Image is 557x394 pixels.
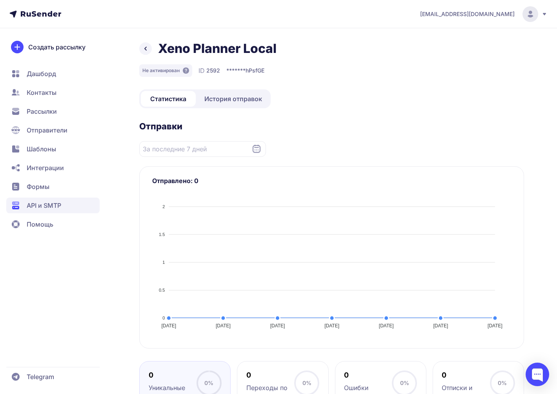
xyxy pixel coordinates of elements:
span: Шаблоны [27,144,56,154]
tspan: [DATE] [379,323,394,329]
tspan: [DATE] [161,323,176,329]
span: 2592 [206,67,220,74]
tspan: [DATE] [216,323,231,329]
div: 0 [246,370,294,380]
span: 0% [498,379,507,386]
h1: Xeno Planner Local [158,41,277,56]
span: Статистика [150,94,186,103]
tspan: 1 [162,260,165,265]
span: Рассылки [27,107,57,116]
span: Создать рассылку [28,42,86,52]
span: Формы [27,182,49,191]
span: Контакты [27,88,56,97]
span: API и SMTP [27,201,61,210]
tspan: [DATE] [324,323,339,329]
span: Telegram [27,372,54,381]
span: [EMAIL_ADDRESS][DOMAIN_NAME] [420,10,515,18]
a: Telegram [6,369,100,385]
span: 0% [400,379,409,386]
span: 0% [302,379,311,386]
div: 0 [344,370,392,380]
div: 0 [442,370,490,380]
h2: Отправки [139,121,524,132]
span: Помощь [27,220,53,229]
tspan: [DATE] [433,323,448,329]
tspan: 0 [162,316,165,320]
input: Datepicker input [139,141,266,157]
tspan: [DATE] [270,323,285,329]
span: Отправители [27,125,67,135]
span: Интеграции [27,163,64,172]
span: История отправок [204,94,262,103]
h3: Отправлено: 0 [152,176,511,185]
span: 0% [204,379,213,386]
span: Дашборд [27,69,56,78]
div: 0 [149,370,197,380]
tspan: [DATE] [488,323,502,329]
tspan: 1.5 [159,232,165,237]
tspan: 0.5 [159,288,165,292]
a: История отправок [197,91,269,107]
a: Статистика [141,91,196,107]
span: hPsfGE [246,67,264,74]
span: Не активирован [142,67,180,74]
tspan: 2 [162,204,165,209]
div: ID [198,66,220,75]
